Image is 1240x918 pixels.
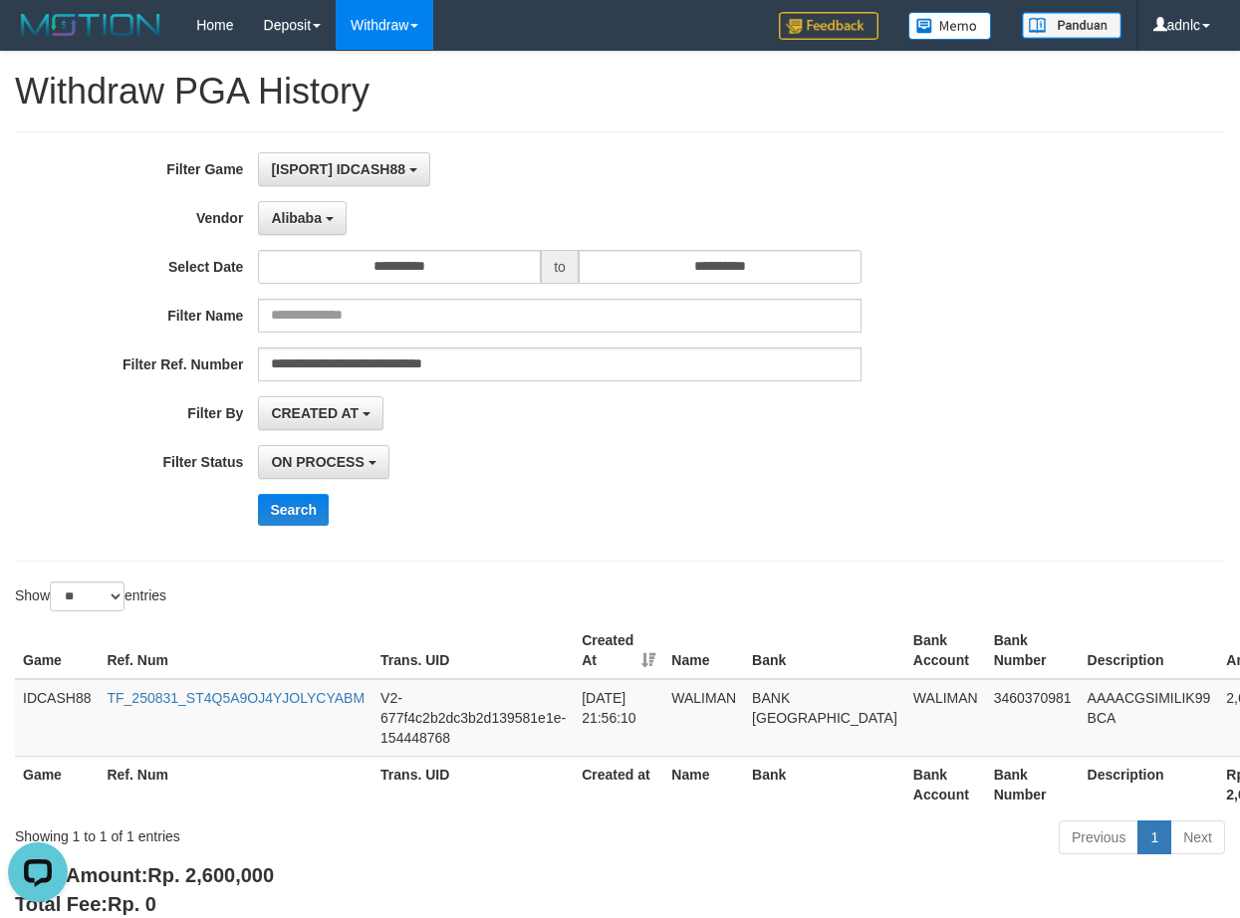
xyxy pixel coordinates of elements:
td: 3460370981 [986,679,1080,757]
th: Name [663,622,744,679]
th: Trans. UID [372,622,574,679]
span: [ISPORT] IDCASH88 [271,161,405,177]
span: to [541,250,579,284]
th: Trans. UID [372,756,574,812]
td: WALIMAN [663,679,744,757]
th: Bank Account [905,622,986,679]
th: Description [1080,756,1219,812]
th: Bank [744,622,905,679]
th: Description [1080,622,1219,679]
th: Bank Account [905,756,986,812]
td: [DATE] 21:56:10 [574,679,663,757]
span: Rp. 2,600,000 [147,864,274,886]
button: Alibaba [258,201,346,235]
a: Next [1170,820,1225,854]
select: Showentries [50,581,124,611]
th: Game [15,756,99,812]
img: panduan.png [1022,12,1121,39]
span: Alibaba [271,210,322,226]
th: Game [15,622,99,679]
span: Rp. 0 [108,893,156,915]
label: Show entries [15,581,166,611]
td: WALIMAN [905,679,986,757]
th: Bank Number [986,756,1080,812]
th: Bank [744,756,905,812]
button: [ISPORT] IDCASH88 [258,152,429,186]
a: Previous [1059,820,1138,854]
img: Feedback.jpg [779,12,878,40]
th: Created at [574,756,663,812]
td: V2-677f4c2b2dc3b2d139581e1e-154448768 [372,679,574,757]
img: Button%20Memo.svg [908,12,992,40]
b: Total Amount: [15,864,274,886]
a: 1 [1137,820,1171,854]
img: MOTION_logo.png [15,10,166,40]
button: Search [258,494,329,526]
span: ON PROCESS [271,454,364,470]
h1: Withdraw PGA History [15,72,1225,112]
button: ON PROCESS [258,445,388,479]
th: Name [663,756,744,812]
button: Open LiveChat chat widget [8,8,68,68]
span: CREATED AT [271,405,359,421]
th: Ref. Num [99,622,372,679]
th: Created At: activate to sort column ascending [574,622,663,679]
td: BANK [GEOGRAPHIC_DATA] [744,679,905,757]
td: AAAACGSIMILIK99 BCA [1080,679,1219,757]
button: CREATED AT [258,396,383,430]
th: Bank Number [986,622,1080,679]
b: Total Fee: [15,893,156,915]
td: IDCASH88 [15,679,99,757]
a: TF_250831_ST4Q5A9OJ4YJOLYCYABM [107,690,365,706]
div: Showing 1 to 1 of 1 entries [15,818,502,846]
th: Ref. Num [99,756,372,812]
